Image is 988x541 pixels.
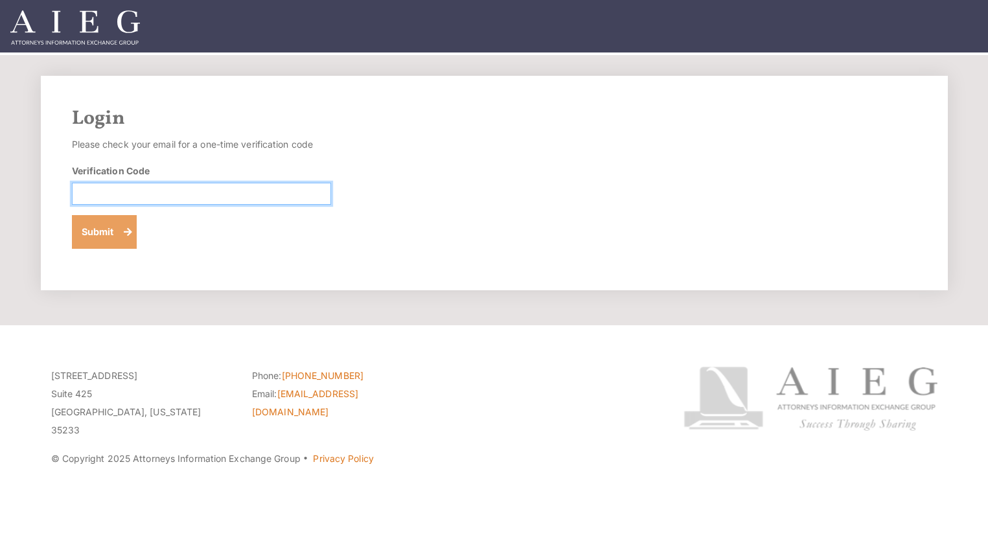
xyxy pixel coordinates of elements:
a: Privacy Policy [313,453,373,464]
p: Please check your email for a one-time verification code [72,135,331,154]
span: · [303,458,308,465]
li: Phone: [252,367,433,385]
img: Attorneys Information Exchange Group [10,10,140,45]
p: © Copyright 2025 Attorneys Information Exchange Group [51,450,635,468]
img: Attorneys Information Exchange Group logo [684,367,937,431]
p: [STREET_ADDRESS] Suite 425 [GEOGRAPHIC_DATA], [US_STATE] 35233 [51,367,233,439]
button: Submit [72,215,137,249]
label: Verification Code [72,164,150,178]
li: Email: [252,385,433,421]
h2: Login [72,107,917,130]
a: [PHONE_NUMBER] [282,370,363,381]
a: [EMAIL_ADDRESS][DOMAIN_NAME] [252,388,358,417]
